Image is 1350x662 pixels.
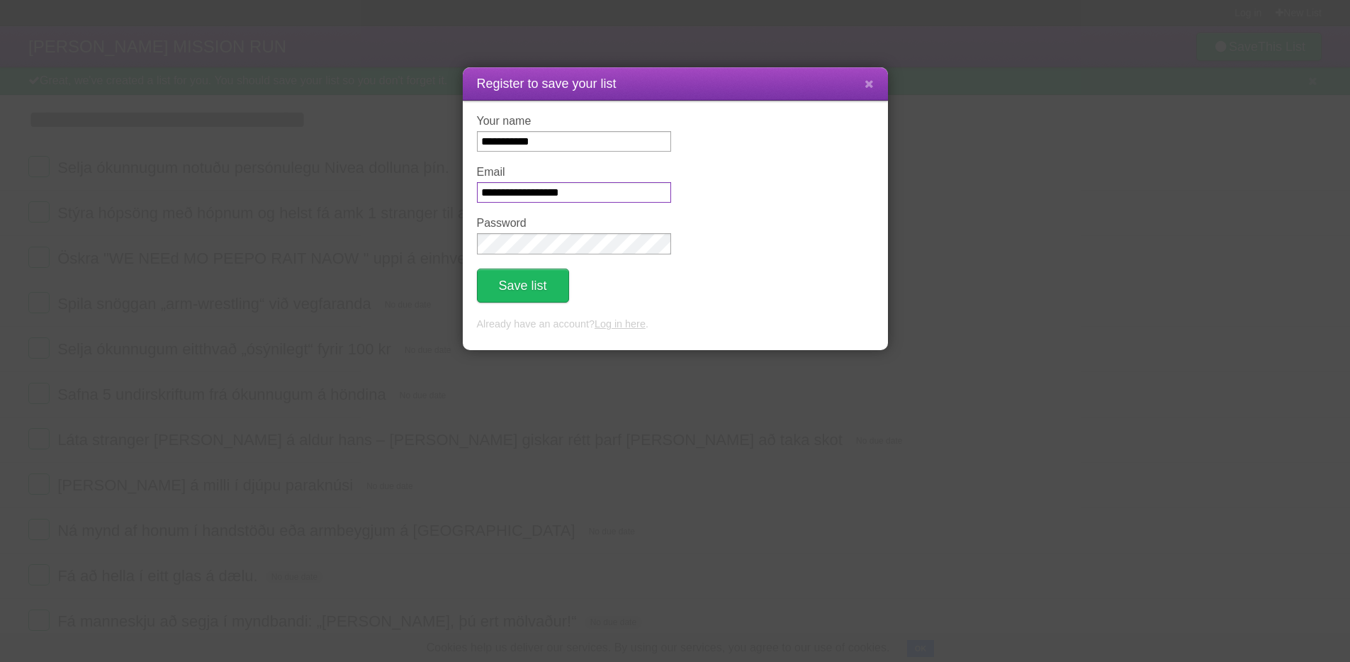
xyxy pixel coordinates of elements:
label: Email [477,166,671,179]
p: Already have an account? . [477,317,874,332]
label: Your name [477,115,671,128]
h1: Register to save your list [477,74,874,94]
button: Save list [477,269,569,303]
label: Password [477,217,671,230]
a: Log in here [595,318,646,330]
